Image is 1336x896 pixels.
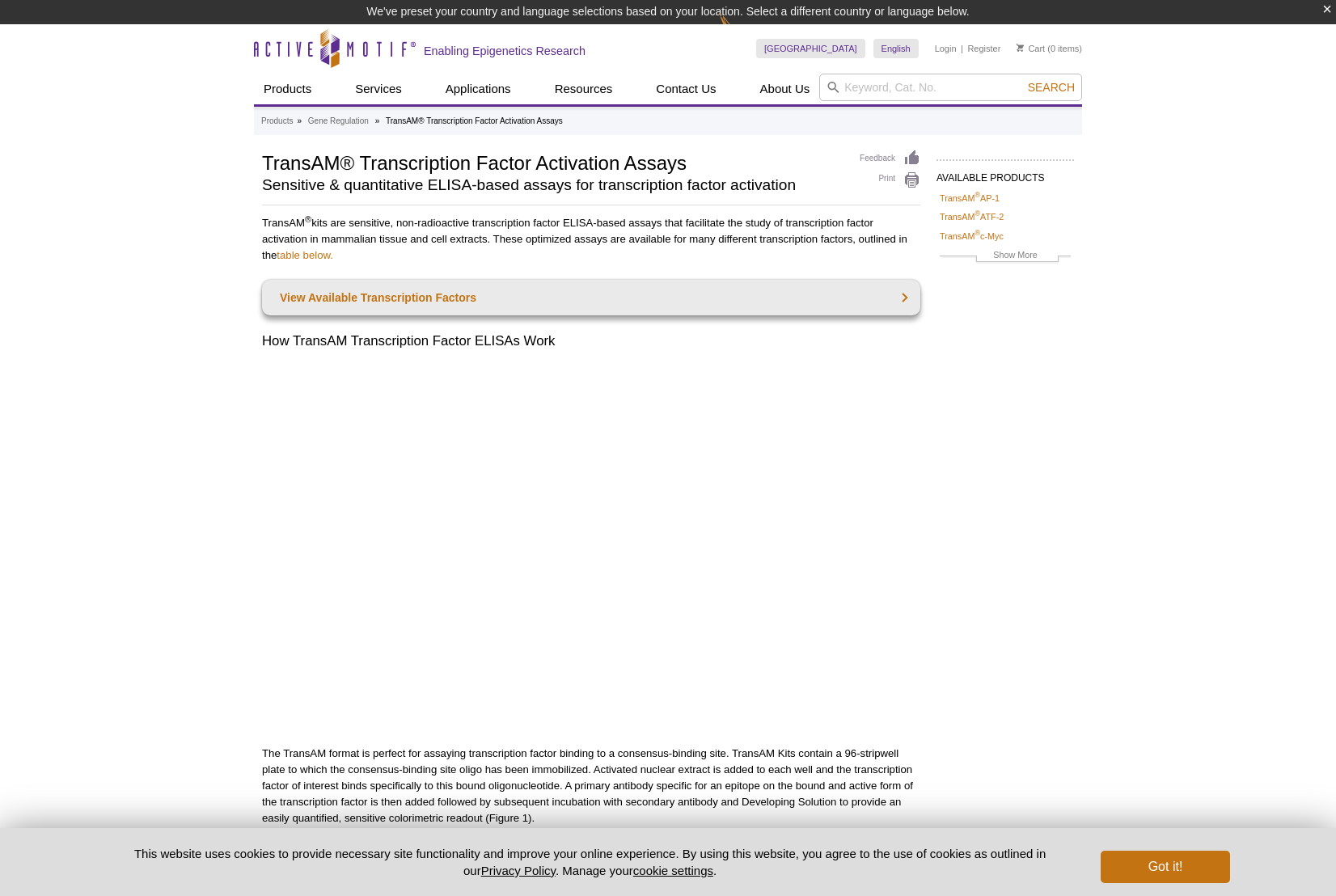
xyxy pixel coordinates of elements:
p: This website uses cookies to provide necessary site functionality and improve your online experie... [106,845,1074,879]
sup: ® [975,229,980,237]
a: Gene Regulation [308,114,369,129]
h2: Sensitive & quantitative ELISA-based assays for transcription factor activation [262,178,843,192]
p: The TransAM format is perfect for assaying transcription factor binding to a consensus-binding si... [262,746,920,826]
input: Keyword, Cat. No. [819,74,1082,101]
a: TransAM®ATF-2 [940,209,1004,224]
a: Applications [436,74,521,104]
li: (0 items) [1017,39,1082,58]
li: » [297,116,302,125]
a: Products [254,74,321,104]
a: [GEOGRAPHIC_DATA] [756,39,865,58]
sup: ® [305,214,311,224]
h2: How TransAM Transcription Factor ELISAs Work [262,332,920,351]
a: Services [345,74,412,104]
sup: ® [975,210,980,218]
a: Feedback [860,150,920,167]
img: Change Here [719,12,762,50]
a: About Us [750,74,820,104]
sup: ® [975,191,980,199]
a: Contact Us [646,74,725,104]
li: » [375,116,380,125]
a: Privacy Policy [481,864,556,877]
a: Resources [545,74,623,104]
button: Got it! [1101,851,1230,883]
a: Login [935,43,957,54]
span: Search [1028,81,1075,94]
li: | [961,39,963,58]
a: English [873,39,919,58]
h1: TransAM® Transcription Factor Activation Assays [262,150,843,174]
a: Register [967,43,1000,54]
a: TransAM®c-Myc [940,229,1004,243]
a: Products [261,114,293,129]
iframe: How TransAM® transcription factor activation assays work video [262,363,920,733]
p: TransAM kits are sensitive, non-radioactive transcription factor ELISA-based assays that facilita... [262,215,920,264]
h2: Enabling Epigenetics Research [424,44,586,58]
a: table below. [277,249,333,261]
button: cookie settings [633,864,713,877]
a: TransAM®AP-1 [940,191,1000,205]
a: View Available Transcription Factors [262,280,920,315]
li: TransAM® Transcription Factor Activation Assays [386,116,563,125]
a: Show More [940,247,1071,266]
h2: AVAILABLE PRODUCTS [936,159,1074,188]
button: Search [1023,80,1080,95]
a: Print [860,171,920,189]
a: Cart [1017,43,1045,54]
img: Your Cart [1017,44,1024,52]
